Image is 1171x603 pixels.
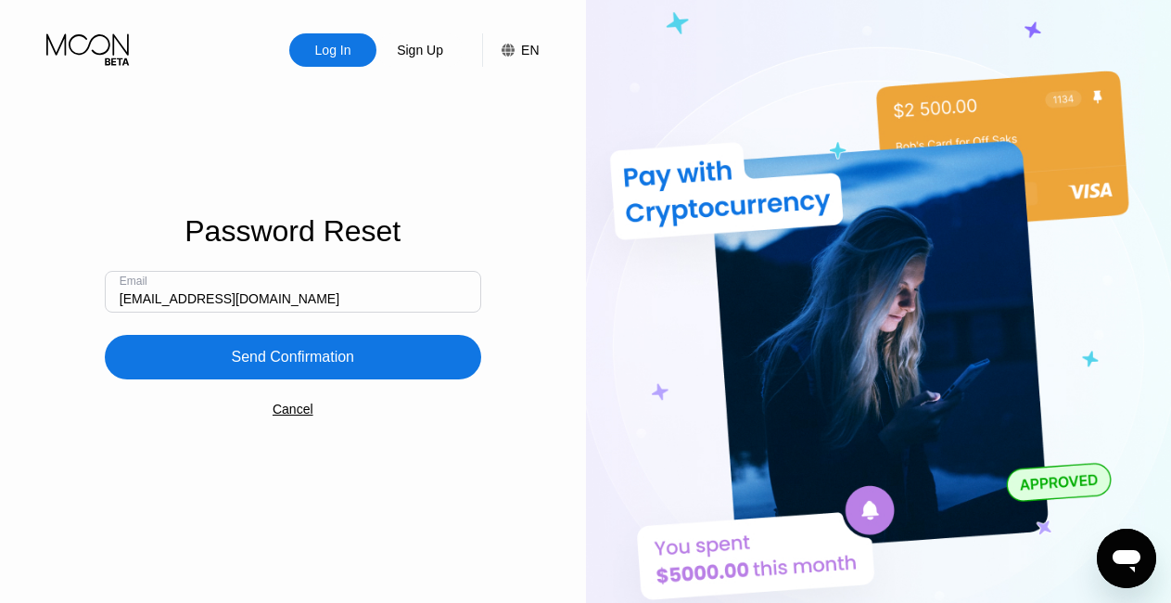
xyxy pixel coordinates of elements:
iframe: Button to launch messaging window [1097,529,1156,588]
div: Email [120,275,147,288]
div: Log In [289,33,376,67]
div: Password Reset [185,214,401,249]
div: Sign Up [376,33,464,67]
div: EN [521,43,539,58]
div: Log In [313,41,353,59]
div: Cancel [273,402,313,417]
div: EN [482,33,539,67]
div: Send Confirmation [231,348,354,366]
div: Send Confirmation [105,313,481,379]
div: Sign Up [395,41,445,59]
